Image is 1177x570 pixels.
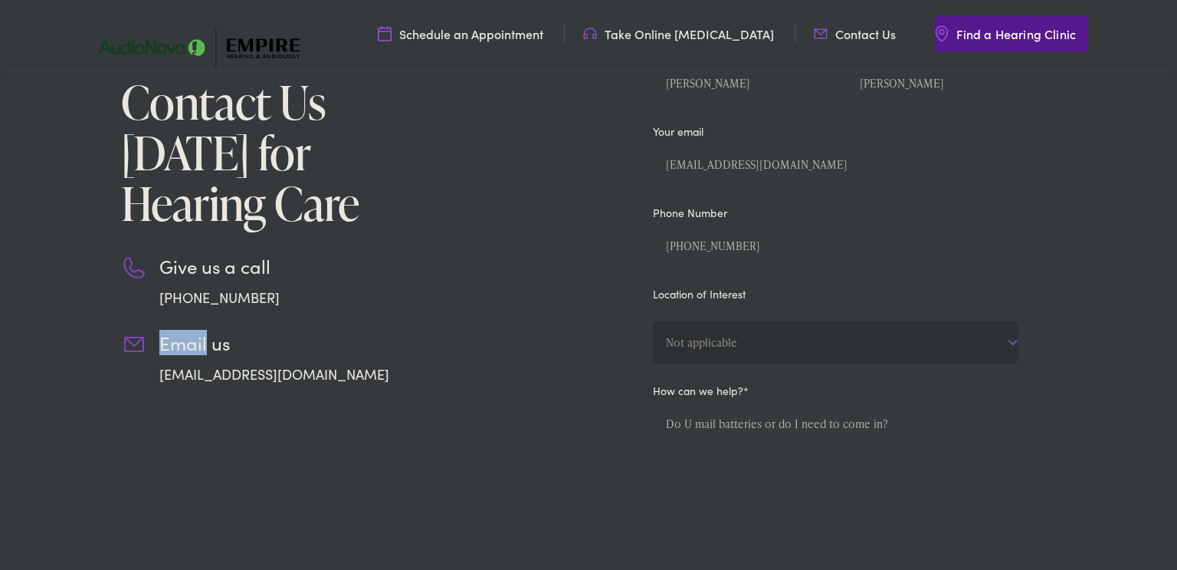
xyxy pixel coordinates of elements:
a: Schedule an Appointment [378,25,543,42]
h3: Give us a call [159,255,435,278]
input: example@gmail.com [653,143,1018,186]
a: [PHONE_NUMBER] [159,288,280,307]
a: Contact Us [814,25,896,42]
input: (XXX) XXX - XXXX [653,225,1018,267]
input: First Name [653,62,824,104]
label: Your email [653,124,703,140]
label: Location of Interest [653,286,746,302]
label: How can we help? [653,383,749,399]
label: Phone Number [653,205,727,221]
h1: Contact Us [DATE] for Hearing Care [121,77,435,229]
input: Last Name [847,62,1018,104]
img: utility icon [935,25,949,43]
img: utility icon [814,25,828,42]
h3: Email us [159,332,435,354]
a: Take Online [MEDICAL_DATA] [583,25,774,42]
a: [EMAIL_ADDRESS][DOMAIN_NAME] [159,364,389,384]
img: utility icon [378,25,392,42]
a: Find a Hearing Clinic [935,15,1088,52]
img: utility icon [583,25,597,42]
